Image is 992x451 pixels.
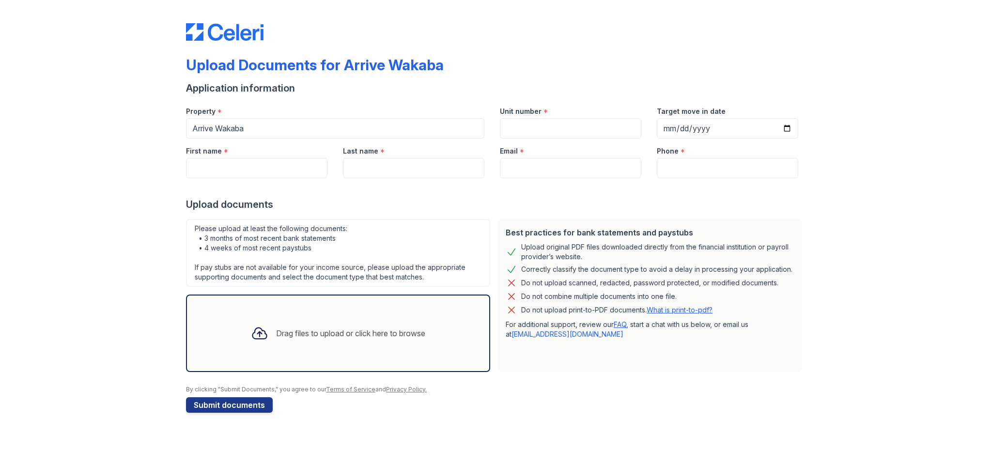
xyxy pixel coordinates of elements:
a: [EMAIL_ADDRESS][DOMAIN_NAME] [511,330,623,338]
a: Terms of Service [326,386,375,393]
div: Best practices for bank statements and paystubs [506,227,794,238]
a: Privacy Policy. [386,386,427,393]
div: Please upload at least the following documents: • 3 months of most recent bank statements • 4 wee... [186,219,490,287]
a: FAQ [614,320,626,328]
div: Drag files to upload or click here to browse [276,327,425,339]
label: Phone [657,146,679,156]
div: Upload original PDF files downloaded directly from the financial institution or payroll provider’... [521,242,794,262]
label: Target move in date [657,107,726,116]
div: Application information [186,81,806,95]
label: Property [186,107,216,116]
div: Upload documents [186,198,806,211]
p: Do not upload print-to-PDF documents. [521,305,713,315]
label: Last name [343,146,378,156]
label: First name [186,146,222,156]
div: Do not upload scanned, redacted, password protected, or modified documents. [521,277,778,289]
a: What is print-to-pdf? [647,306,713,314]
div: By clicking "Submit Documents," you agree to our and [186,386,806,393]
p: For additional support, review our , start a chat with us below, or email us at [506,320,794,339]
div: Correctly classify the document type to avoid a delay in processing your application. [521,264,792,275]
label: Unit number [500,107,542,116]
button: Submit documents [186,397,273,413]
div: Upload Documents for Arrive Wakaba [186,56,444,74]
label: Email [500,146,518,156]
img: CE_Logo_Blue-a8612792a0a2168367f1c8372b55b34899dd931a85d93a1a3d3e32e68fde9ad4.png [186,23,263,41]
div: Do not combine multiple documents into one file. [521,291,677,302]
